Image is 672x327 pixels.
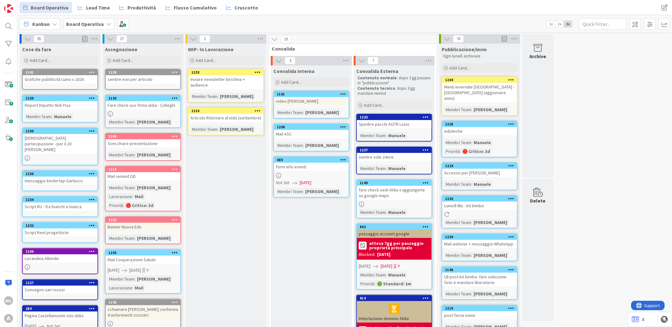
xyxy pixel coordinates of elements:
div: 1216Mail remind OD [106,167,180,180]
div: 1204 [445,78,517,82]
div: 1195 [109,300,180,305]
a: 4 [632,316,644,323]
div: 1146LB post kit bimbo: fare selezione foto e mandare liberatorie [442,267,517,287]
div: 1224 [445,164,517,168]
span: : [303,188,304,195]
div: 680form info eventi [274,157,349,171]
span: : [134,235,135,242]
div: 1238 [106,70,180,75]
span: : [471,290,472,297]
div: Y [146,267,149,274]
strong: Contenuto normale [358,75,397,81]
input: Quick Filter... [579,18,626,30]
span: Kanban [32,20,50,28]
div: 1208 [277,125,349,129]
div: 1239Report Impatto Nidi Pisa [23,95,97,109]
span: : [134,151,135,158]
div: [PERSON_NAME] [472,106,509,113]
a: Lead Time [74,2,114,13]
div: 1202 [109,218,180,222]
div: 1208Mail ASC [274,124,349,138]
div: 680 [277,158,349,162]
div: Convegno san rossor [23,286,97,294]
div: Membri Team [108,276,134,282]
div: 1209[DEMOGRAPHIC_DATA] partecipazione - per il 20 [PERSON_NAME] [23,128,97,154]
img: Visit kanbanzone.com [4,4,13,13]
div: A [4,314,13,323]
div: 1216 [106,167,180,172]
span: 76 [453,35,464,43]
a: Cruscotto [222,2,262,13]
div: Membri Team [444,219,471,226]
div: Membri Team [444,252,471,259]
span: 2x [555,21,564,27]
div: 1232Script Reel progettiste [23,223,97,237]
p: : dopo 3 gg mandare remind [358,86,431,96]
div: Manuele [387,271,407,278]
div: Manuele [387,165,407,172]
div: [DEMOGRAPHIC_DATA] partecipazione - per il 20 [PERSON_NAME] [23,134,97,154]
span: : [132,284,133,291]
span: Lead Time [86,4,110,11]
div: Manuele [387,132,407,139]
div: sentire sole 24ore [357,153,432,161]
div: Lunedì Blu - kit bimbo [442,202,517,210]
div: Svecchiare presentazione [106,139,180,148]
div: Membri Team [359,209,386,216]
span: Produttività [128,4,156,11]
div: Membri Team [444,106,471,113]
div: Membri Team [444,290,471,297]
span: : [303,109,304,116]
div: Mail [133,193,145,200]
p: : dopo 3 gg passare in "pubblicazione" [358,76,431,86]
div: Intestazione dominio Aldia [357,301,432,323]
div: 1235 [106,250,180,256]
span: Support [13,1,29,9]
div: cchiamare [PERSON_NAME] conferma trasferimenti svizzeri [106,305,180,319]
span: 3 [285,57,296,64]
div: 🟢 Standard: 1m [375,280,413,287]
div: 🔴 Critico: 3d [124,202,155,209]
div: 1193 [106,95,180,101]
div: Inviare newsletter birichina + audience [189,75,263,89]
span: Convalida [272,45,429,52]
span: 3x [564,21,572,27]
div: 1224 [442,163,517,169]
div: Articolo Ritornare al nido (settembre) [189,114,263,122]
div: 914Intestazione dominio Aldia [357,295,432,323]
span: Add Card... [364,102,384,108]
div: 289Pagina Castellamonte sito aldia [23,306,97,320]
div: [PERSON_NAME] [135,235,172,242]
div: eduteche [442,127,517,135]
div: 1223Spedire pacchi AOTR Lazio [357,114,432,128]
div: 1237 [357,147,432,153]
div: 1241 [26,70,97,75]
div: 1228 [445,122,517,126]
div: Membri Team [108,235,134,242]
div: messaggio kindertap Garlasco [23,177,97,185]
div: Lavorazione [108,193,132,200]
div: 1238sentire eon per articolo [106,70,180,83]
div: Script Reel progettiste [23,228,97,237]
b: Board Operativa [66,21,104,27]
div: 1228eduteche [442,121,517,135]
div: [PERSON_NAME] [135,118,172,125]
span: 7 [368,57,378,64]
div: 1202 [106,217,180,223]
div: 🔴 Critico: 3d [461,148,492,155]
div: 1219post festa nonni [442,306,517,319]
div: Y [398,263,400,269]
div: Pagina Castellamonte sito aldia [23,312,97,320]
span: : [134,276,135,282]
div: 1146 [442,267,517,273]
span: [DATE] [359,263,370,269]
div: 680 [274,157,349,163]
div: 1193 [109,96,180,100]
a: Board Operativa [19,2,72,13]
a: Produttività [115,2,160,13]
span: : [471,139,472,146]
div: passaggio account google [357,230,432,238]
div: 1209 [26,129,97,133]
div: 1233 [191,70,263,75]
div: 914 [360,296,432,300]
